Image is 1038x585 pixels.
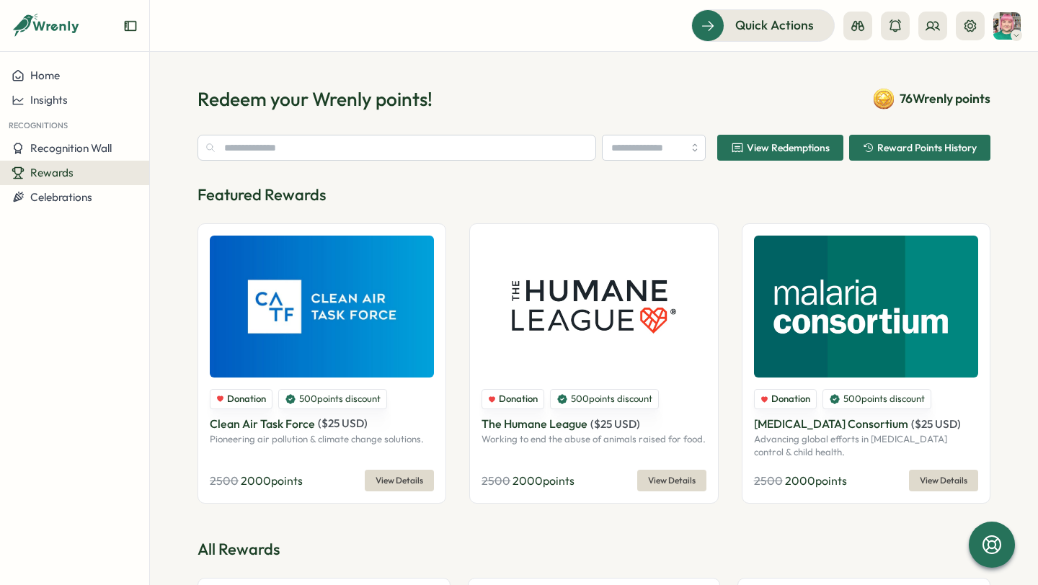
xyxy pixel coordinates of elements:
[30,141,112,155] span: Recognition Wall
[30,68,60,82] span: Home
[482,433,706,446] p: Working to end the abuse of animals raised for food.
[318,416,368,430] span: ( $ 25 USD )
[210,415,315,433] p: Clean Air Task Force
[210,473,239,488] span: 2500
[747,143,830,153] span: View Redemptions
[849,135,990,161] button: Reward Points History
[754,415,908,433] p: [MEDICAL_DATA] Consortium
[691,9,835,41] button: Quick Actions
[376,470,423,491] span: View Details
[590,417,640,431] span: ( $ 25 USD )
[210,433,434,446] p: Pioneering air pollution & climate change solutions.
[198,86,432,112] h1: Redeem your Wrenly points!
[482,473,510,488] span: 2500
[877,143,977,153] span: Reward Points History
[482,236,706,378] img: The Humane League
[365,470,434,491] button: View Details
[482,415,587,433] p: The Humane League
[993,12,1021,40] img: Destani Engel
[909,470,978,491] button: View Details
[499,393,538,406] span: Donation
[227,393,266,406] span: Donation
[550,389,659,409] div: 500 points discount
[30,93,68,107] span: Insights
[198,538,990,561] p: All Rewards
[278,389,387,409] div: 500 points discount
[30,190,92,204] span: Celebrations
[911,417,961,431] span: ( $ 25 USD )
[637,470,706,491] button: View Details
[771,393,810,406] span: Donation
[754,236,978,378] img: Malaria Consortium
[123,19,138,33] button: Expand sidebar
[198,184,990,206] p: Featured Rewards
[241,473,303,488] span: 2000 points
[513,473,575,488] span: 2000 points
[735,16,814,35] span: Quick Actions
[754,473,783,488] span: 2500
[822,389,931,409] div: 500 points discount
[210,236,434,378] img: Clean Air Task Force
[900,89,990,108] span: 76 Wrenly points
[785,473,847,488] span: 2000 points
[717,135,843,161] button: View Redemptions
[754,433,978,458] p: Advancing global efforts in [MEDICAL_DATA] control & child health.
[30,166,74,179] span: Rewards
[648,470,696,491] span: View Details
[920,470,967,491] span: View Details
